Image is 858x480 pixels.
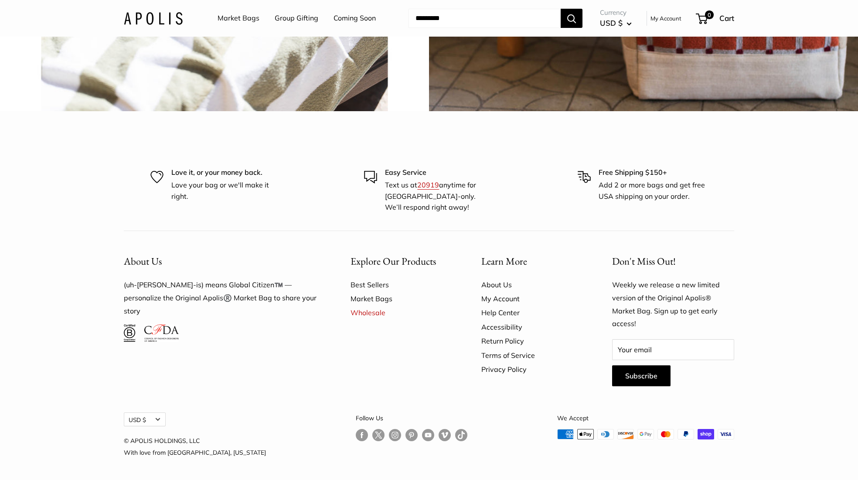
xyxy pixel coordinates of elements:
a: Follow us on Instagram [389,429,401,442]
p: Easy Service [385,167,494,178]
p: Don't Miss Out! [612,253,734,270]
p: © APOLIS HOLDINGS, LLC With love from [GEOGRAPHIC_DATA], [US_STATE] [124,435,266,458]
span: Explore Our Products [351,255,436,268]
a: Follow us on YouTube [422,429,434,442]
a: Follow us on Pinterest [405,429,418,442]
span: USD $ [600,18,623,27]
p: Text us at anytime for [GEOGRAPHIC_DATA]-only. We’ll respond right away! [385,180,494,213]
a: Follow us on Facebook [356,429,368,442]
p: Love it, or your money back. [171,167,280,178]
a: Coming Soon [334,12,376,25]
span: Learn More [481,255,527,268]
button: Search [561,9,582,28]
a: 0 Cart [697,11,734,25]
input: Search... [409,9,561,28]
a: Follow us on Tumblr [455,429,467,442]
a: Follow us on Vimeo [439,429,451,442]
a: About Us [481,278,582,292]
a: My Account [481,292,582,306]
button: About Us [124,253,320,270]
p: (uh-[PERSON_NAME]-is) means Global Citizen™️ — personalize the Original Apolis®️ Market Bag to sh... [124,279,320,318]
a: Follow us on Twitter [372,429,385,445]
a: My Account [650,13,681,24]
a: Market Bags [218,12,259,25]
a: Privacy Policy [481,362,582,376]
p: Weekly we release a new limited version of the Original Apolis® Market Bag. Sign up to get early ... [612,279,734,331]
button: USD $ [600,16,632,30]
span: About Us [124,255,162,268]
a: Return Policy [481,334,582,348]
a: Terms of Service [481,348,582,362]
span: 0 [705,10,714,19]
p: Add 2 or more bags and get free USA shipping on your order. [599,180,708,202]
a: Help Center [481,306,582,320]
img: Apolis [124,12,183,24]
button: Learn More [481,253,582,270]
p: Free Shipping $150+ [599,167,708,178]
img: Certified B Corporation [124,324,136,342]
a: Market Bags [351,292,451,306]
a: Group Gifting [275,12,318,25]
span: Currency [600,7,632,19]
a: Accessibility [481,320,582,334]
img: Council of Fashion Designers of America Member [144,324,179,342]
p: Love your bag or we'll make it right. [171,180,280,202]
a: 20919 [417,180,439,189]
button: Subscribe [612,365,671,386]
a: Best Sellers [351,278,451,292]
a: Wholesale [351,306,451,320]
button: Explore Our Products [351,253,451,270]
span: Cart [719,14,734,23]
p: Follow Us [356,412,467,424]
p: We Accept [557,412,734,424]
button: USD $ [124,412,166,426]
